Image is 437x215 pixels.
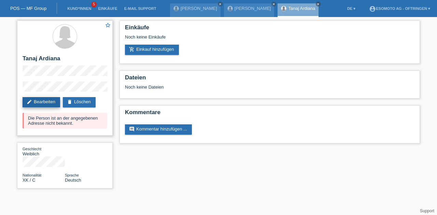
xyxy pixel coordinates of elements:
[420,209,434,213] a: Support
[366,6,434,11] a: account_circleEsomoto AG - Oftringen ▾
[181,6,217,11] a: [PERSON_NAME]
[288,6,315,11] a: Tanaj Ardiana
[129,47,135,52] i: add_shopping_cart
[10,6,46,11] a: POS — MF Group
[125,85,334,90] div: Noch keine Dateien
[125,24,414,34] h2: Einkäufe
[27,99,32,105] i: edit
[125,45,179,55] a: add_shopping_cartEinkauf hinzufügen
[218,2,223,6] a: close
[316,2,321,6] a: close
[91,2,97,7] span: 5
[65,178,81,183] span: Deutsch
[23,55,107,65] h2: Tanaj Ardiana
[65,173,79,177] span: Sprache
[125,109,414,119] h2: Kommentare
[235,6,271,11] a: [PERSON_NAME]
[129,126,135,132] i: comment
[105,22,111,28] i: star_border
[23,178,36,183] span: Kosovo / C / 27.01.2007
[23,146,65,156] div: Weiblich
[23,113,107,128] div: Die Person ist an der angegebenen Adresse nicht bekannt.
[95,6,121,11] a: Einkäufe
[369,5,376,12] i: account_circle
[121,6,160,11] a: E-Mail Support
[23,97,60,107] a: editBearbeiten
[64,6,95,11] a: Kund*innen
[105,22,111,29] a: star_border
[344,6,359,11] a: DE ▾
[67,99,72,105] i: delete
[23,173,41,177] span: Nationalität
[125,124,192,135] a: commentKommentar hinzufügen ...
[271,2,276,6] a: close
[272,2,276,6] i: close
[23,147,41,151] span: Geschlecht
[63,97,96,107] a: deleteLöschen
[125,34,414,45] div: Noch keine Einkäufe
[125,74,414,85] h2: Dateien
